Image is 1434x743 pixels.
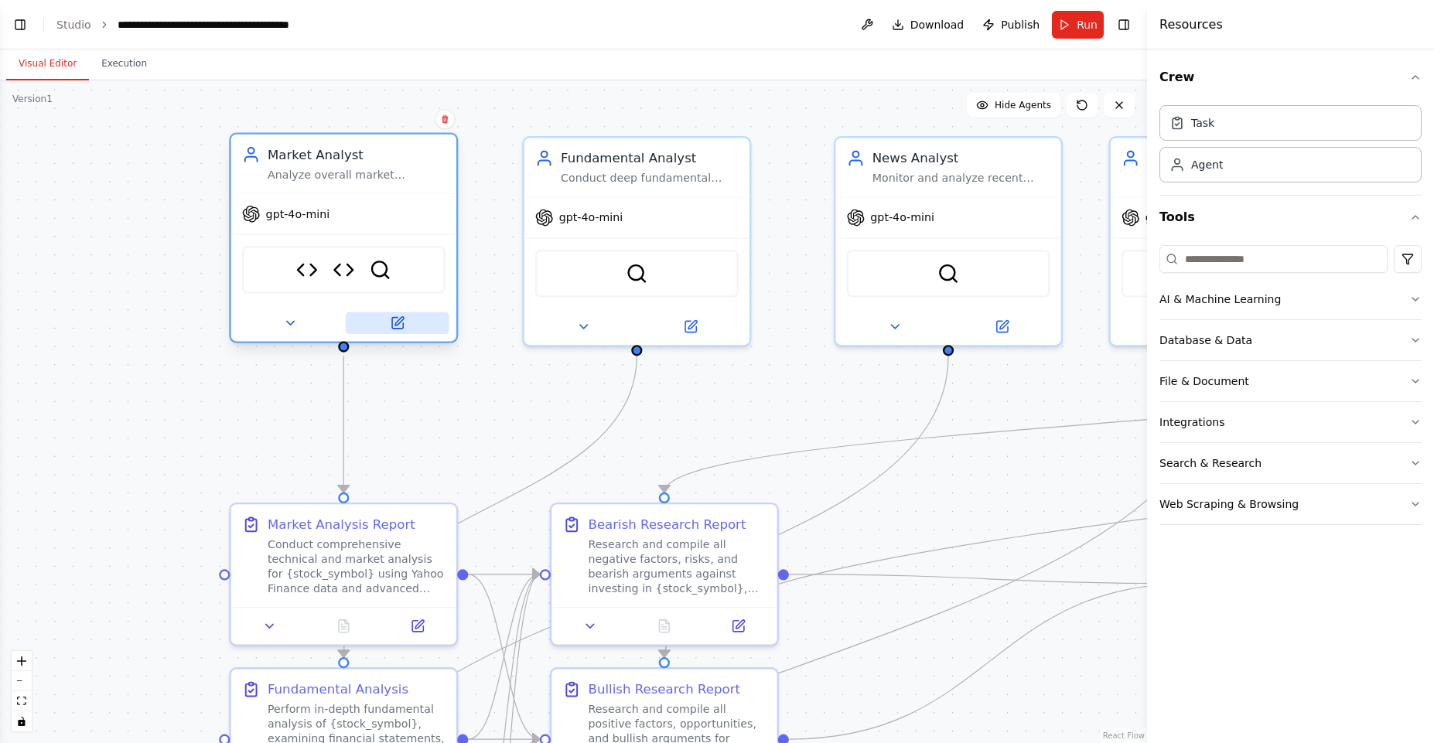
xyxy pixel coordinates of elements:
[1159,361,1422,401] button: File & Document
[268,167,446,182] div: Analyze overall market conditions, technical trends, and price movements for {stock_symbol} using...
[56,17,292,32] nav: breadcrumb
[789,565,1190,593] g: Edge from 2de6365b-6c2e-4a22-9128-e3abd3a41fae to 71613372-b739-484d-ac45-6a560c0be06f
[559,210,623,225] span: gpt-4o-mini
[1159,320,1422,360] button: Database & Data
[872,171,1050,186] div: Monitor and analyze recent news, earnings reports, analyst upgrades/downgrades, and corporate ann...
[1191,115,1214,131] div: Task
[1159,402,1422,442] button: Integrations
[626,263,647,285] img: SerperDevTool
[386,615,449,637] button: Open in side panel
[9,14,31,36] button: Show left sidebar
[872,149,1050,168] div: News Analyst
[305,615,382,637] button: No output available
[229,503,458,646] div: Market Analysis ReportConduct comprehensive technical and market analysis for {stock_symbol} usin...
[435,109,455,129] button: Delete node
[12,651,32,671] button: zoom in
[995,99,1051,111] span: Hide Agents
[1103,731,1145,740] a: React Flow attribution
[639,315,743,337] button: Open in side panel
[1159,15,1223,34] h4: Resources
[626,615,703,637] button: No output available
[589,680,740,699] div: Bullish Research Report
[589,537,767,596] div: Research and compile all negative factors, risks, and bearish arguments against investing in {sto...
[268,145,446,164] div: Market Analyst
[1159,443,1422,483] button: Search & Research
[1159,196,1422,239] button: Tools
[561,171,739,186] div: Conduct deep fundamental analysis of {stock_symbol}, examining financial statements, business mod...
[346,312,449,334] button: Open in side panel
[334,356,353,492] g: Edge from d5176a3a-423e-4dab-a749-6c7c2968dcd1 to 5d325d6c-eef9-44c8-9e47-3a2c0613c933
[1159,279,1422,319] button: AI & Machine Learning
[1159,99,1422,195] div: Crew
[12,651,32,731] div: React Flow controls
[1077,17,1098,32] span: Run
[1108,136,1337,346] div: gpt-4o-mini
[870,210,934,225] span: gpt-4o-mini
[550,503,779,646] div: Bearish Research ReportResearch and compile all negative factors, risks, and bearish arguments ag...
[56,19,91,31] a: Studio
[12,93,53,105] div: Version 1
[334,356,646,657] g: Edge from eca9fed3-2765-4423-a759-f086f4661dd5 to 0d0ea55a-f50b-45dc-beef-ceb14e117100
[589,515,746,533] div: Bearish Research Report
[6,48,89,80] button: Visual Editor
[12,711,32,731] button: toggle interactivity
[333,259,354,281] img: Technical Indicators Calculator
[910,17,965,32] span: Download
[886,11,971,39] button: Download
[369,259,391,281] img: SerperDevTool
[89,48,159,80] button: Execution
[229,136,458,346] div: Market AnalystAnalyze overall market conditions, technical trends, and price movements for {stock...
[1001,17,1040,32] span: Publish
[522,136,751,346] div: Fundamental AnalystConduct deep fundamental analysis of {stock_symbol}, examining financial state...
[12,671,32,691] button: zoom out
[561,149,739,168] div: Fundamental Analyst
[1159,56,1422,99] button: Crew
[834,136,1063,346] div: News AnalystMonitor and analyze recent news, earnings reports, analyst upgrades/downgrades, and c...
[707,615,770,637] button: Open in side panel
[268,680,408,699] div: Fundamental Analysis
[1159,484,1422,524] button: Web Scraping & Browsing
[1191,157,1223,172] div: Agent
[268,537,446,596] div: Conduct comprehensive technical and market analysis for {stock_symbol} using Yahoo Finance data a...
[268,515,415,533] div: Market Analysis Report
[1159,239,1422,537] div: Tools
[967,93,1060,118] button: Hide Agents
[1113,14,1135,36] button: Hide right sidebar
[1052,11,1104,39] button: Run
[266,206,330,221] span: gpt-4o-mini
[468,565,539,584] g: Edge from 5d325d6c-eef9-44c8-9e47-3a2c0613c933 to 2de6365b-6c2e-4a22-9128-e3abd3a41fae
[296,259,318,281] img: Yahoo Finance Data Tool
[937,263,959,285] img: SerperDevTool
[976,11,1046,39] button: Publish
[12,691,32,711] button: fit view
[950,315,1053,337] button: Open in side panel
